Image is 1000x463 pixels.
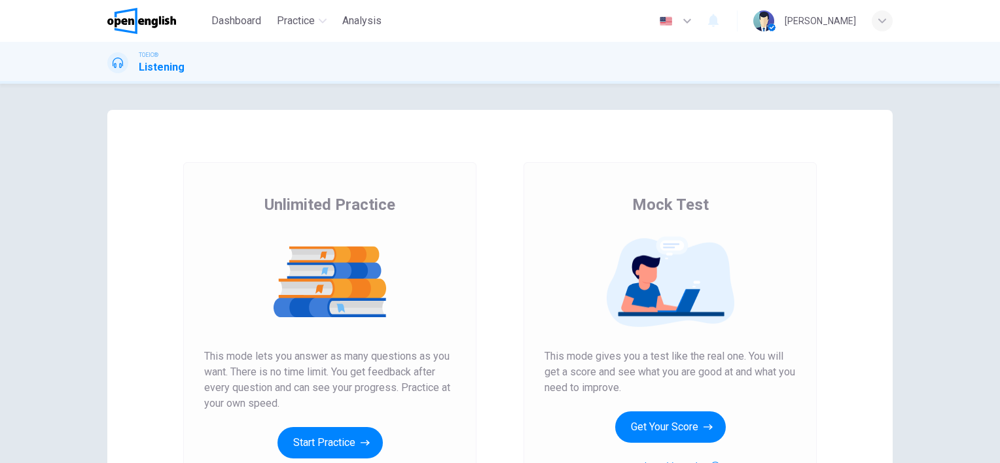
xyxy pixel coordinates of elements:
[342,13,382,29] span: Analysis
[337,9,387,33] button: Analysis
[139,50,158,60] span: TOEIC®
[753,10,774,31] img: Profile picture
[277,427,383,458] button: Start Practice
[785,13,856,29] div: [PERSON_NAME]
[204,349,455,411] span: This mode lets you answer as many questions as you want. There is no time limit. You get feedback...
[107,8,176,34] img: OpenEnglish logo
[206,9,266,33] button: Dashboard
[264,194,395,215] span: Unlimited Practice
[545,349,796,396] span: This mode gives you a test like the real one. You will get a score and see what you are good at a...
[658,16,674,26] img: en
[211,13,261,29] span: Dashboard
[615,411,726,443] button: Get Your Score
[277,13,315,29] span: Practice
[272,9,332,33] button: Practice
[107,8,206,34] a: OpenEnglish logo
[139,60,185,75] h1: Listening
[632,194,709,215] span: Mock Test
